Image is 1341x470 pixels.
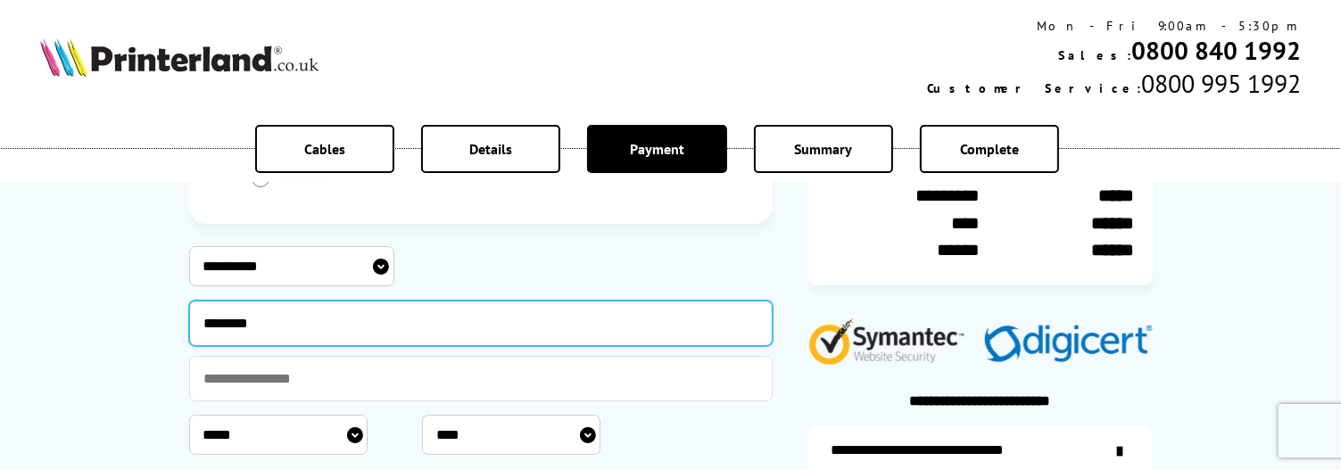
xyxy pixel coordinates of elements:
[960,140,1019,158] span: Complete
[794,140,852,158] span: Summary
[630,140,684,158] span: Payment
[1131,34,1301,67] a: 0800 840 1992
[927,18,1301,34] div: Mon - Fri 9:00am - 5:30pm
[469,140,512,158] span: Details
[40,37,319,77] img: Printerland Logo
[304,140,345,158] span: Cables
[1058,47,1131,63] span: Sales:
[927,80,1141,96] span: Customer Service:
[1141,67,1301,100] span: 0800 995 1992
